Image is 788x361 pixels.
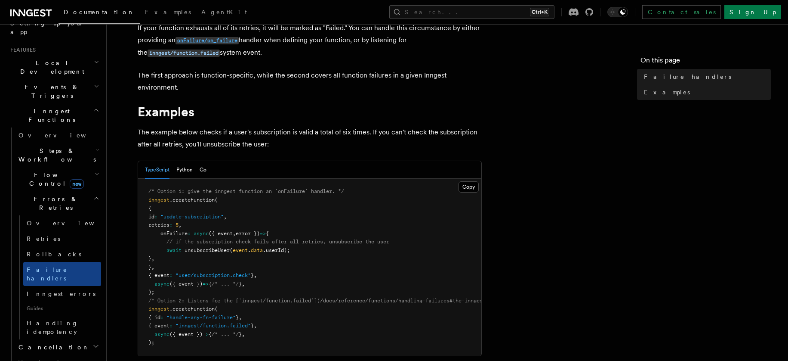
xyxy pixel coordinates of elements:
span: Overview [27,220,115,227]
span: } [148,264,151,270]
span: Failure handlers [27,266,68,282]
span: .createFunction [169,306,215,312]
a: Examples [640,84,771,100]
p: If your function exhausts all of its retries, it will be marked as "Failed." You can handle this ... [138,22,482,59]
button: Search...Ctrl+K [389,5,554,19]
span: new [70,179,84,189]
span: : [169,272,172,278]
span: ({ event }) [169,331,203,337]
a: Inngest errors [23,286,101,302]
button: TypeScript [145,161,169,179]
span: // if the subscription check fails after all retries, unsubscribe the user [166,239,389,245]
button: Cancellation [15,339,101,355]
span: } [251,323,254,329]
a: Examples [140,3,196,23]
span: async [154,281,169,287]
span: data [251,247,263,253]
button: Errors & Retries [15,191,101,215]
span: id [148,214,154,220]
a: AgentKit [196,3,252,23]
span: ( [215,197,218,203]
span: Local Development [7,59,94,76]
span: , [254,323,257,329]
span: } [251,272,254,278]
span: => [203,281,209,287]
span: AgentKit [201,9,247,16]
div: Errors & Retries [15,215,101,339]
span: ({ event }) [169,281,203,287]
a: inngest/function.failed [148,48,220,56]
span: { id [148,314,160,321]
span: : [160,314,163,321]
span: ( [215,306,218,312]
a: Failure handlers [640,69,771,84]
span: , [239,314,242,321]
span: { [266,230,269,237]
a: Sign Up [724,5,781,19]
span: Documentation [64,9,135,16]
h4: On this page [640,55,771,69]
span: .createFunction [169,197,215,203]
span: , [242,281,245,287]
h1: Examples [138,104,482,119]
span: , [151,255,154,261]
span: . [248,247,251,253]
button: Inngest Functions [7,103,101,128]
span: : [188,230,191,237]
a: Contact sales [642,5,721,19]
a: Handling idempotency [23,315,101,339]
a: Failure handlers [23,262,101,286]
span: error }) [236,230,260,237]
span: => [203,331,209,337]
span: unsubscribeUser [185,247,230,253]
button: Python [176,161,193,179]
span: , [224,214,227,220]
span: , [242,331,245,337]
span: } [239,331,242,337]
a: onFailure/on_failure [175,36,239,44]
span: Failure handlers [644,72,731,81]
span: : [169,323,172,329]
button: Steps & Workflows [15,143,101,167]
p: The example below checks if a user's subscription is valid a total of six times. If you can't che... [138,126,482,150]
a: Retries [23,231,101,246]
span: async [154,331,169,337]
button: Flow Controlnew [15,167,101,191]
span: { event [148,323,169,329]
span: } [239,281,242,287]
span: .userId); [263,247,290,253]
span: { [209,281,212,287]
span: ); [148,289,154,295]
span: async [194,230,209,237]
a: Rollbacks [23,246,101,262]
span: } [148,255,151,261]
span: } [236,314,239,321]
span: ({ event [209,230,233,237]
span: , [151,264,154,270]
span: "inngest/function.failed" [175,323,251,329]
p: The first approach is function-specific, while the second covers all function failures in a given... [138,69,482,93]
span: "handle-any-fn-failure" [166,314,236,321]
span: "update-subscription" [160,214,224,220]
span: await [166,247,182,253]
span: 5 [175,222,179,228]
span: /* Option 1: give the inngest function an `onFailure` handler. */ [148,188,344,194]
code: inngest/function.failed [148,50,220,57]
span: Retries [27,235,60,242]
span: Cancellation [15,343,89,352]
span: /* Option 2: Listens for the [`inngest/function.failed`](/docs/reference/functions/handling-failu... [148,298,748,304]
button: Events & Triggers [7,79,101,103]
span: , [233,230,236,237]
span: ); [148,339,154,345]
span: : [154,214,157,220]
a: Setting up your app [7,16,101,40]
span: retries [148,222,169,228]
a: Overview [23,215,101,231]
span: , [179,222,182,228]
span: => [260,230,266,237]
code: onFailure/on_failure [175,37,239,44]
span: Inngest Functions [7,107,93,124]
span: Examples [644,88,690,96]
kbd: Ctrl+K [530,8,549,16]
span: ( [230,247,233,253]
